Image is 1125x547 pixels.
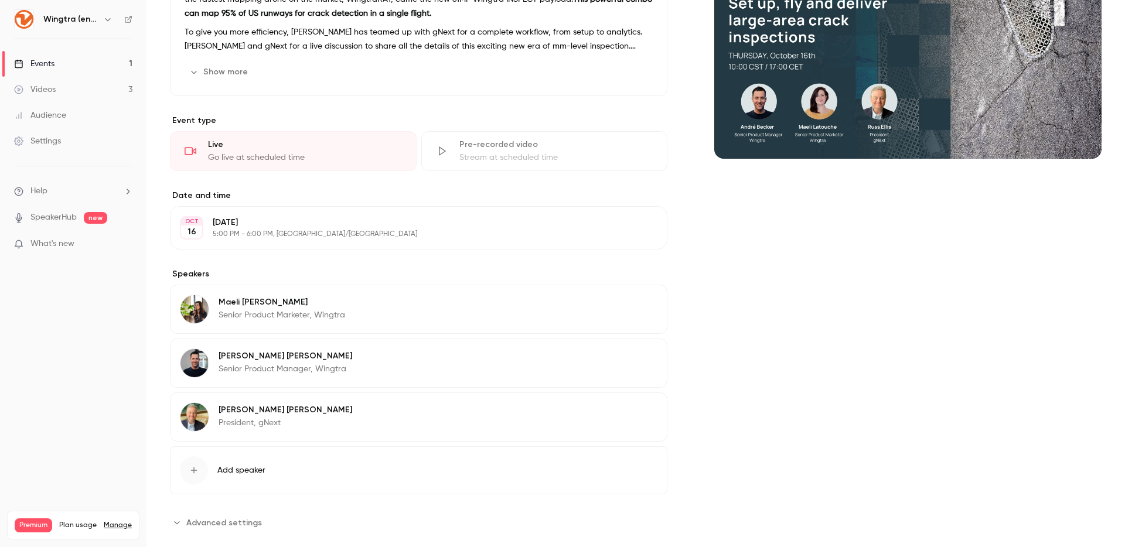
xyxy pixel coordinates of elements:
img: Maeli Latouche [180,295,209,323]
div: Videos [14,84,56,95]
div: Events [14,58,54,70]
div: Stream at scheduled time [459,152,653,163]
p: [PERSON_NAME] [PERSON_NAME] [219,404,352,416]
a: Manage [104,521,132,530]
a: SpeakerHub [30,211,77,224]
div: Pre-recorded videoStream at scheduled time [421,131,668,171]
div: André Becker[PERSON_NAME] [PERSON_NAME]Senior Product Manager, Wingtra [170,339,667,388]
div: Settings [14,135,61,147]
div: Maeli LatoucheMaeli [PERSON_NAME]Senior Product Marketer, Wingtra [170,285,667,334]
img: André Becker [180,349,209,377]
li: help-dropdown-opener [14,185,132,197]
div: Live [208,139,402,151]
p: To give you more efficiency, [PERSON_NAME] has teamed up with gNext for a complete workflow, from... [185,25,653,53]
span: new [84,212,107,224]
span: Help [30,185,47,197]
div: LiveGo live at scheduled time [170,131,417,171]
span: Plan usage [59,521,97,530]
div: Russ Ellis[PERSON_NAME] [PERSON_NAME]President, gNext [170,392,667,442]
section: Advanced settings [170,513,667,532]
div: Pre-recorded video [459,139,653,151]
p: Event type [170,115,667,127]
p: [PERSON_NAME] [PERSON_NAME] [219,350,352,362]
button: Show more [185,63,255,81]
div: OCT [181,217,202,225]
p: Senior Product Marketer, Wingtra [219,309,345,321]
span: Advanced settings [186,517,262,529]
p: 5:00 PM - 6:00 PM, [GEOGRAPHIC_DATA]/[GEOGRAPHIC_DATA] [213,230,605,239]
p: 16 [187,226,196,238]
button: Add speaker [170,446,667,494]
span: What's new [30,238,74,250]
span: Add speaker [217,464,265,476]
button: Advanced settings [170,513,269,532]
div: Go live at scheduled time [208,152,402,163]
p: Senior Product Manager, Wingtra [219,363,352,375]
p: Maeli [PERSON_NAME] [219,296,345,308]
h6: Wingtra (english) [43,13,98,25]
label: Speakers [170,268,667,280]
span: Premium [15,518,52,532]
p: [DATE] [213,217,605,228]
img: Russ Ellis [180,403,209,431]
div: Audience [14,110,66,121]
p: President, gNext [219,417,352,429]
img: Wingtra (english) [15,10,33,29]
label: Date and time [170,190,667,201]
